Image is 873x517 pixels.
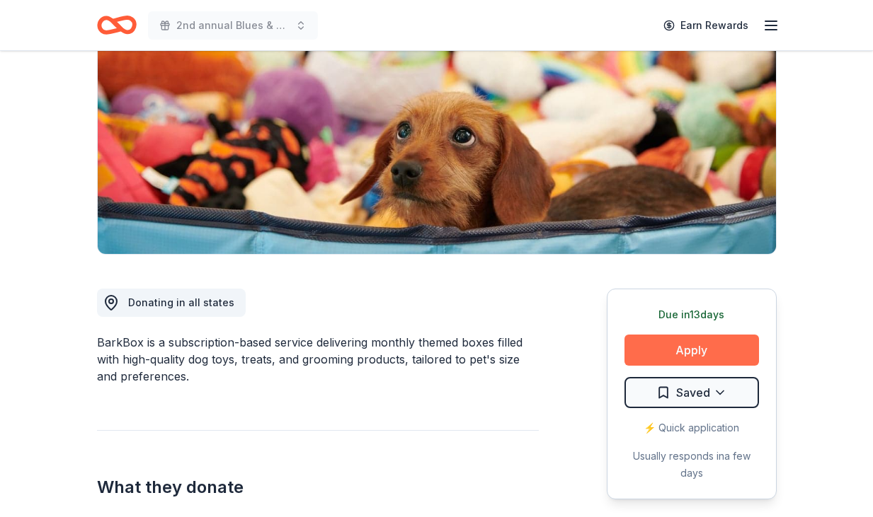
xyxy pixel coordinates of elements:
[624,335,759,366] button: Apply
[676,383,710,402] span: Saved
[655,13,757,38] a: Earn Rewards
[624,448,759,482] div: Usually responds in a few days
[97,334,539,385] div: BarkBox is a subscription-based service delivering monthly themed boxes filled with high-quality ...
[624,306,759,323] div: Due in 13 days
[97,476,539,499] h2: What they donate
[624,419,759,436] div: ⚡️ Quick application
[148,11,318,40] button: 2nd annual Blues & Brews Charity Crab Feast
[624,377,759,408] button: Saved
[176,17,290,34] span: 2nd annual Blues & Brews Charity Crab Feast
[97,8,137,42] a: Home
[128,296,234,308] span: Donating in all states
